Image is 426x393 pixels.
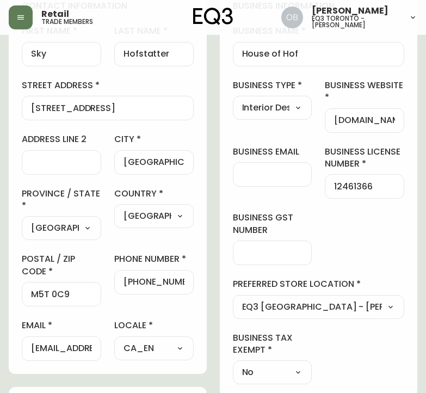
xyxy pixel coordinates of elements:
[233,278,405,290] label: preferred store location
[22,253,101,278] label: postal / zip code
[325,146,404,170] label: business license number
[233,332,312,357] label: business tax exempt
[193,8,233,25] img: logo
[22,188,101,212] label: province / state
[22,79,194,91] label: street address
[312,15,400,28] h5: eq3 toronto - [PERSON_NAME]
[114,188,194,200] label: country
[334,115,395,126] input: https://www.designshop.com
[41,19,93,25] h5: trade members
[312,7,388,15] span: [PERSON_NAME]
[233,212,312,236] label: business gst number
[114,253,194,265] label: phone number
[22,320,101,331] label: email
[233,146,312,158] label: business email
[22,133,101,145] label: address line 2
[233,79,312,91] label: business type
[325,79,404,104] label: business website
[114,320,194,331] label: locale
[281,7,303,28] img: 8e0065c524da89c5c924d5ed86cfe468
[41,10,69,19] span: Retail
[114,133,194,145] label: city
